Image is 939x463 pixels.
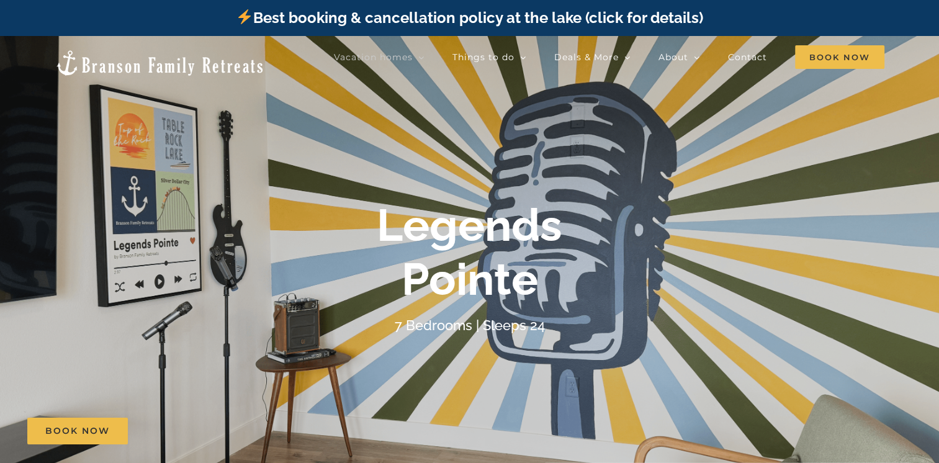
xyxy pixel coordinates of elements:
a: About [658,41,700,73]
img: ⚡️ [237,9,252,24]
a: Vacation homes [334,41,425,73]
a: Book Now [27,418,128,444]
span: Deals & More [554,53,619,61]
h4: 7 Bedrooms | Sleeps 24 [395,317,545,333]
a: Contact [728,41,767,73]
span: Book Now [795,45,884,69]
span: About [658,53,688,61]
span: Book Now [45,426,110,436]
span: Contact [728,53,767,61]
span: Vacation homes [334,53,413,61]
img: Branson Family Retreats Logo [55,49,265,77]
b: Legends Pointe [377,199,562,305]
a: Things to do [452,41,526,73]
span: Things to do [452,53,514,61]
a: Best booking & cancellation policy at the lake (click for details) [236,9,703,27]
nav: Main Menu [334,41,884,73]
a: Deals & More [554,41,631,73]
